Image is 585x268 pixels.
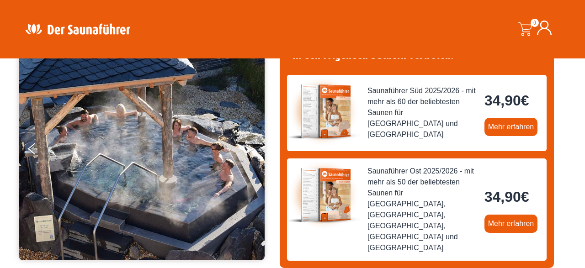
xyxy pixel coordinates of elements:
[484,215,538,233] a: Mehr erfahren
[531,19,539,27] span: 0
[521,92,529,109] span: €
[484,189,529,205] bdi: 34,90
[484,118,538,136] a: Mehr erfahren
[287,158,360,231] img: der-saunafuehrer-2025-ost.jpg
[245,139,268,162] button: Next
[287,75,360,148] img: der-saunafuehrer-2025-sued.jpg
[367,166,477,253] span: Saunaführer Ost 2025/2026 - mit mehr als 50 der beliebtesten Saunen für [GEOGRAPHIC_DATA], [GEOGR...
[521,189,529,205] span: €
[484,92,529,109] bdi: 34,90
[367,85,477,140] span: Saunaführer Süd 2025/2026 - mit mehr als 60 der beliebtesten Saunen für [GEOGRAPHIC_DATA] und [GE...
[28,139,51,162] button: Previous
